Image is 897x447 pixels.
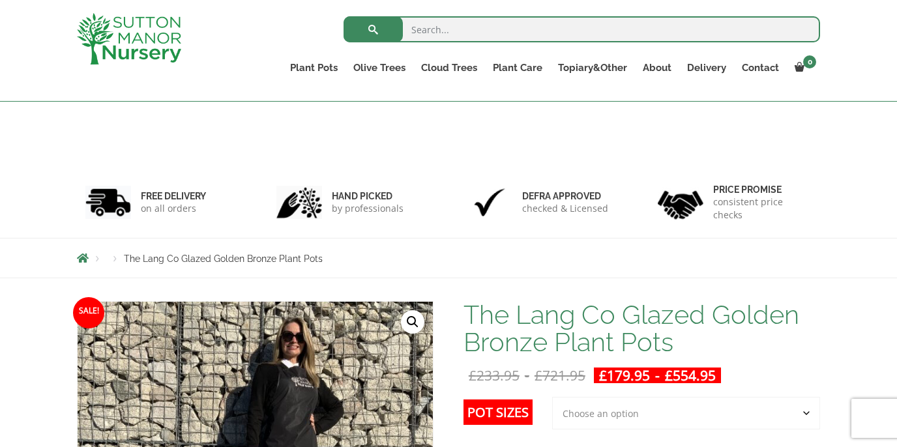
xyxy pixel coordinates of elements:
[658,182,703,222] img: 4.jpg
[713,195,812,222] p: consistent price checks
[787,59,820,77] a: 0
[463,399,533,425] label: Pot Sizes
[713,184,812,195] h6: Price promise
[276,186,322,219] img: 2.jpg
[469,366,477,384] span: £
[522,190,608,202] h6: Defra approved
[535,366,585,384] bdi: 721.95
[467,186,512,219] img: 3.jpg
[485,59,550,77] a: Plant Care
[141,202,206,215] p: on all orders
[550,59,635,77] a: Topiary&Other
[599,366,650,384] bdi: 179.95
[73,297,104,328] span: Sale!
[344,16,820,42] input: Search...
[469,366,520,384] bdi: 233.95
[665,366,673,384] span: £
[463,301,820,356] h1: The Lang Co Glazed Golden Bronze Plant Pots
[463,368,591,383] del: -
[665,366,716,384] bdi: 554.95
[85,186,131,219] img: 1.jpg
[332,202,404,215] p: by professionals
[282,59,346,77] a: Plant Pots
[803,55,816,68] span: 0
[734,59,787,77] a: Contact
[535,366,542,384] span: £
[346,59,413,77] a: Olive Trees
[413,59,485,77] a: Cloud Trees
[594,368,721,383] ins: -
[141,190,206,202] h6: FREE DELIVERY
[401,310,424,334] a: View full-screen image gallery
[77,253,820,263] nav: Breadcrumbs
[522,202,608,215] p: checked & Licensed
[679,59,734,77] a: Delivery
[635,59,679,77] a: About
[599,366,607,384] span: £
[332,190,404,202] h6: hand picked
[77,13,181,65] img: logo
[124,253,323,264] span: The Lang Co Glazed Golden Bronze Plant Pots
